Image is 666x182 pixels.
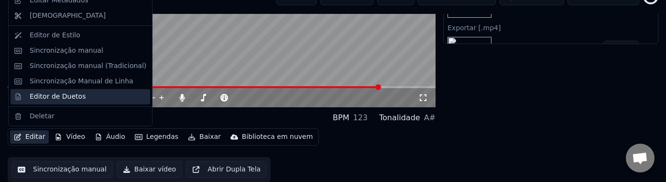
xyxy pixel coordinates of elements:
[30,92,86,102] div: Editor de Duetos
[30,11,106,21] div: [DEMOGRAPHIC_DATA]
[184,130,225,144] button: Baixar
[333,112,349,124] div: BPM
[30,112,55,121] div: Deletar
[424,112,436,124] div: A#
[30,61,146,71] div: Sincronização manual (Tradicional)
[30,77,133,86] div: Sincronização Manual de Linha
[11,161,113,178] button: Sincronização manual
[379,112,420,124] div: Tonalidade
[30,31,80,40] div: Editor de Estilo
[117,161,182,178] button: Baixar vídeo
[30,46,103,56] div: Sincronização manual
[626,144,655,172] a: Open chat
[603,41,639,58] button: Exibir
[353,112,368,124] div: 123
[131,130,182,144] button: Legendas
[91,130,129,144] button: Áudio
[495,43,536,56] div: Salmo 19
[242,132,313,142] div: Biblioteca em nuvem
[51,130,89,144] button: Vídeo
[186,161,267,178] button: Abrir Dupla Tela
[444,22,658,33] div: Exportar [.mp4]
[8,111,53,125] div: Salmo 20
[10,130,49,144] button: Editar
